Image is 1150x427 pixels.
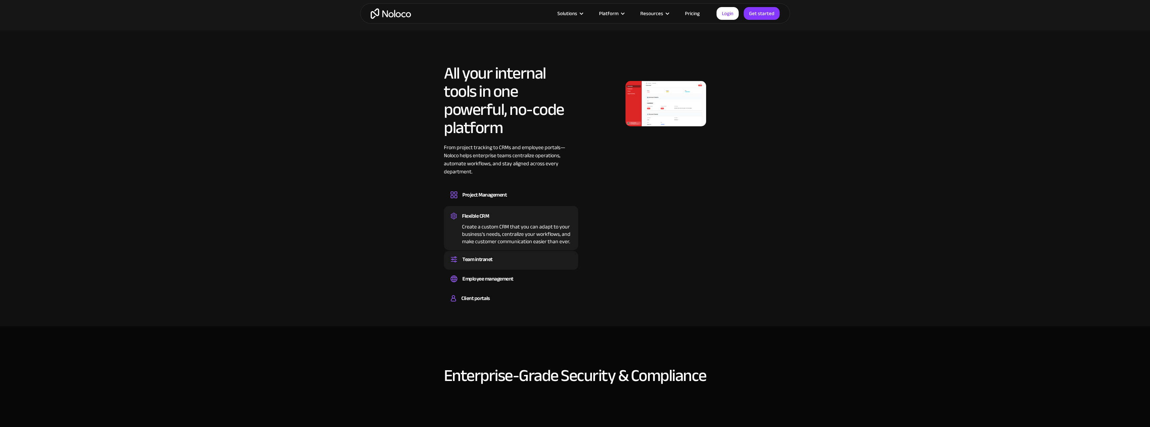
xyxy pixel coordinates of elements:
div: Resources [640,9,663,18]
div: Set up a central space for your team to collaborate, share information, and stay up to date on co... [451,264,571,266]
div: Platform [591,9,632,18]
div: Platform [599,9,618,18]
a: Get started [744,7,780,20]
div: Team intranet [462,254,493,264]
h2: All your internal tools in one powerful, no-code platform [444,64,578,137]
a: Pricing [677,9,708,18]
div: Solutions [557,9,577,18]
a: home [371,8,411,19]
div: Resources [632,9,677,18]
div: Solutions [549,9,591,18]
div: Create a custom CRM that you can adapt to your business’s needs, centralize your workflows, and m... [451,221,571,245]
h2: Enterprise-Grade Security & Compliance [367,367,783,385]
div: Client portals [461,293,490,303]
div: Build a secure, fully-branded, and personalized client portal that lets your customers self-serve. [451,303,571,305]
div: Employee management [462,274,513,284]
div: Design custom project management tools to speed up workflows, track progress, and optimize your t... [451,200,571,202]
div: Project Management [462,190,507,200]
div: From project tracking to CRMs and employee portals—Noloco helps enterprise teams centralize opera... [444,143,578,186]
div: Easily manage employee information, track performance, and handle HR tasks from a single platform. [451,284,571,286]
div: Flexible CRM [462,211,489,221]
a: Login [717,7,739,20]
